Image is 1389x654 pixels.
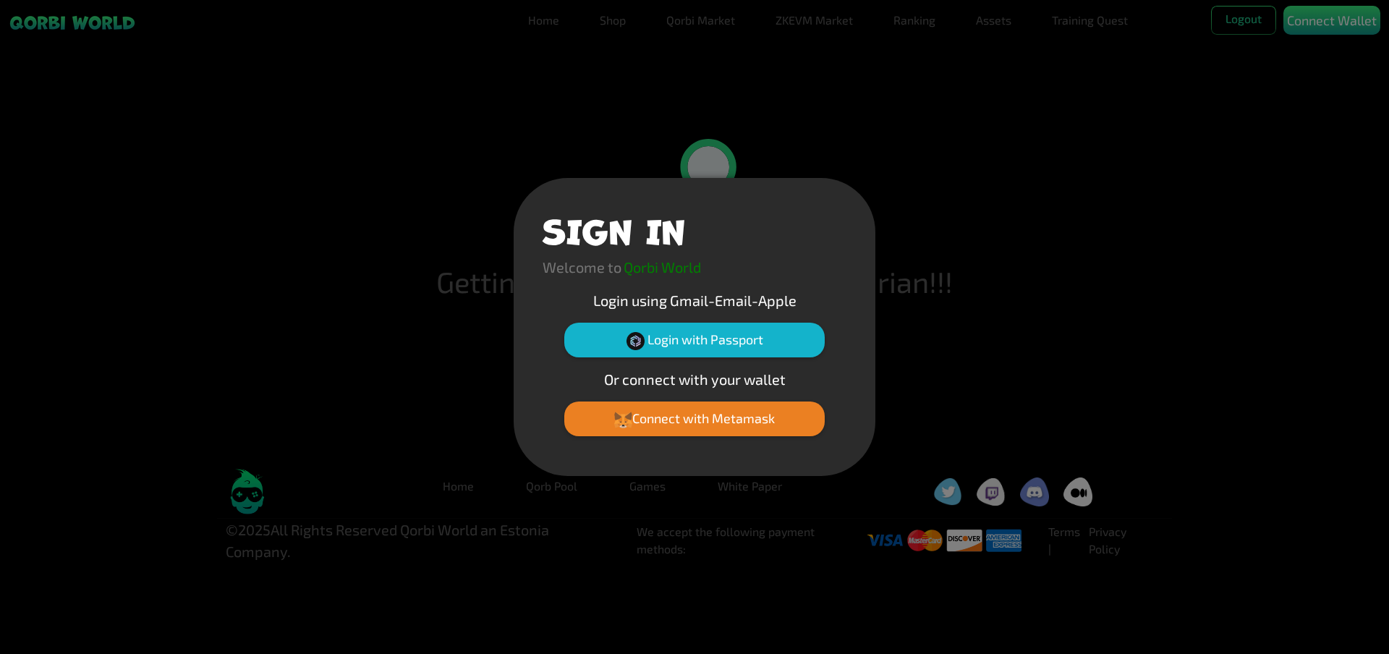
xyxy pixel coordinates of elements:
p: Qorbi World [624,256,701,278]
p: Or connect with your wallet [543,368,846,390]
h1: SIGN IN [543,207,685,250]
button: Connect with Metamask [564,402,825,436]
button: Login with Passport [564,323,825,357]
img: Passport Logo [626,332,645,350]
p: Login using Gmail-Email-Apple [543,289,846,311]
p: Welcome to [543,256,621,278]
